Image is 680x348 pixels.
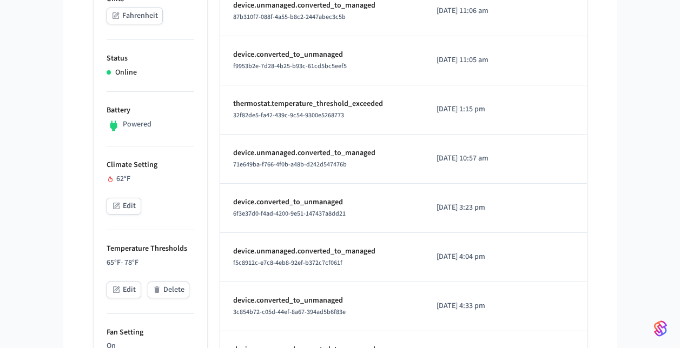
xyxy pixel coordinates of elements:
p: [DATE] 4:33 pm [437,300,501,312]
button: Delete [148,282,189,298]
p: [DATE] 10:57 am [437,153,501,164]
button: Edit [107,282,141,298]
p: device.converted_to_unmanaged [233,49,411,61]
p: device.unmanaged.converted_to_managed [233,246,411,257]
p: 65 °F - 78 °F [107,257,194,269]
p: device.unmanaged.converted_to_managed [233,148,411,159]
p: [DATE] 11:05 am [437,55,501,66]
p: Temperature Thresholds [107,243,194,255]
p: thermostat.temperature_threshold_exceeded [233,98,411,110]
p: Status [107,53,194,64]
span: 71e649ba-f766-4f0b-a48b-d242d547476b [233,160,347,169]
p: Battery [107,105,194,116]
p: Climate Setting [107,159,194,171]
p: device.converted_to_unmanaged [233,197,411,208]
span: 6f3e37d0-f4ad-4200-9e51-147437a8dd21 [233,209,346,218]
p: [DATE] 3:23 pm [437,202,501,213]
span: f9953b2e-7d28-4b25-b93c-61cd5bc5eef5 [233,62,347,71]
button: Edit [107,198,141,215]
span: f5c8912c-e7c8-4eb8-92ef-b372c7cf061f [233,258,342,267]
button: Fahrenheit [107,8,163,24]
p: device.converted_to_unmanaged [233,295,411,306]
p: [DATE] 1:15 pm [437,104,501,115]
p: Powered [123,119,151,130]
p: Fan Setting [107,327,194,338]
div: 62 °F [107,173,194,185]
span: 3c854b72-c05d-44ef-8a67-394ad5b6f83e [233,307,346,317]
p: [DATE] 4:04 pm [437,251,501,263]
p: [DATE] 11:06 am [437,5,501,17]
img: SeamLogoGradient.69752ec5.svg [654,320,667,337]
p: Online [115,67,137,78]
span: 32f82de5-fa42-439c-9c54-9300e5268773 [233,111,344,120]
span: 87b310f7-088f-4a55-b8c2-2447abec3c5b [233,12,346,22]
